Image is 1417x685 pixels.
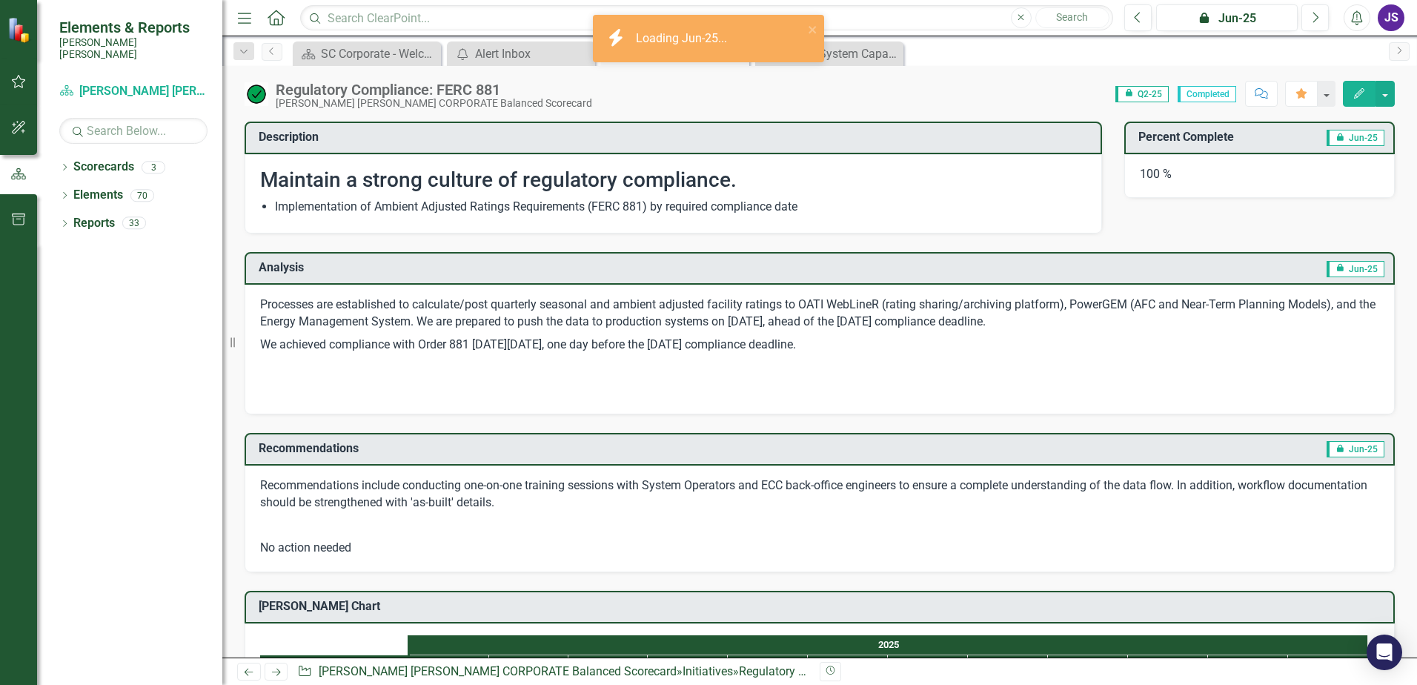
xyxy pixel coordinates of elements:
[260,297,1379,334] p: Processes are established to calculate/post quarterly seasonal and ambient adjusted facility rati...
[1161,10,1292,27] div: Jun-25
[73,215,115,232] a: Reports
[968,655,1048,675] div: Aug
[122,217,146,230] div: 33
[1056,11,1088,23] span: Search
[296,44,437,63] a: SC Corporate - Welcome to ClearPoint
[888,655,968,675] div: Jul
[1327,441,1384,457] span: Jun-25
[297,664,809,681] div: » »
[759,44,900,63] a: Power System Capacity Deficiency
[1378,4,1404,31] button: JS
[59,19,208,36] span: Elements & Reports
[73,187,123,204] a: Elements
[636,30,731,47] div: Loading Jun-25...
[1327,261,1384,277] span: Jun-25
[683,664,733,678] a: Initiatives
[142,161,165,173] div: 3
[260,655,408,674] div: Name
[321,44,437,63] div: SC Corporate - Welcome to ClearPoint
[783,44,900,63] div: Power System Capacity Deficiency
[73,159,134,176] a: Scorecards
[1128,655,1208,675] div: Oct
[1115,86,1169,102] span: Q2-25
[130,189,154,202] div: 70
[1048,655,1128,675] div: Sep
[7,17,33,43] img: ClearPoint Strategy
[1208,655,1288,675] div: Nov
[1178,86,1236,102] span: Completed
[410,655,489,675] div: Jan
[1327,130,1384,146] span: Jun-25
[245,82,268,106] img: On Target
[259,600,1386,613] h3: [PERSON_NAME] Chart
[410,635,1368,655] div: 2025
[276,82,592,98] div: Regulatory Compliance: FERC 881
[808,655,888,675] div: Jun
[260,334,1379,357] p: We achieved compliance with Order 881 [DATE][DATE], one day before the [DATE] compliance deadline.
[1288,655,1368,675] div: Dec
[260,477,1379,514] p: Recommendations include conducting one-on-one training sessions with System Operators and ECC bac...
[260,169,1086,192] h2: Maintain a strong culture of regulatory compliance.
[319,664,677,678] a: [PERSON_NAME] [PERSON_NAME] CORPORATE Balanced Scorecard
[475,44,591,63] div: Alert Inbox
[728,655,808,675] div: May
[259,130,1093,144] h3: Description
[568,655,648,675] div: Mar
[1124,154,1396,199] div: 100 %
[260,537,1379,557] p: No action needed
[1367,635,1402,670] div: Open Intercom Messenger
[1138,130,1291,144] h3: Percent Complete
[259,442,965,455] h3: Recommendations
[59,36,208,61] small: [PERSON_NAME] [PERSON_NAME]
[59,118,208,144] input: Search Below...
[300,5,1113,31] input: Search ClearPoint...
[1035,7,1109,28] button: Search
[275,199,1086,216] li: Implementation of Ambient Adjusted Ratings Requirements (FERC 881) by required compliance date
[739,664,917,678] div: Regulatory Compliance: FERC 881
[808,21,818,38] button: close
[1156,4,1298,31] button: Jun-25
[59,83,208,100] a: [PERSON_NAME] [PERSON_NAME] CORPORATE Balanced Scorecard
[648,655,728,675] div: Apr
[489,655,568,675] div: Feb
[276,98,592,109] div: [PERSON_NAME] [PERSON_NAME] CORPORATE Balanced Scorecard
[451,44,591,63] a: Alert Inbox
[259,261,745,274] h3: Analysis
